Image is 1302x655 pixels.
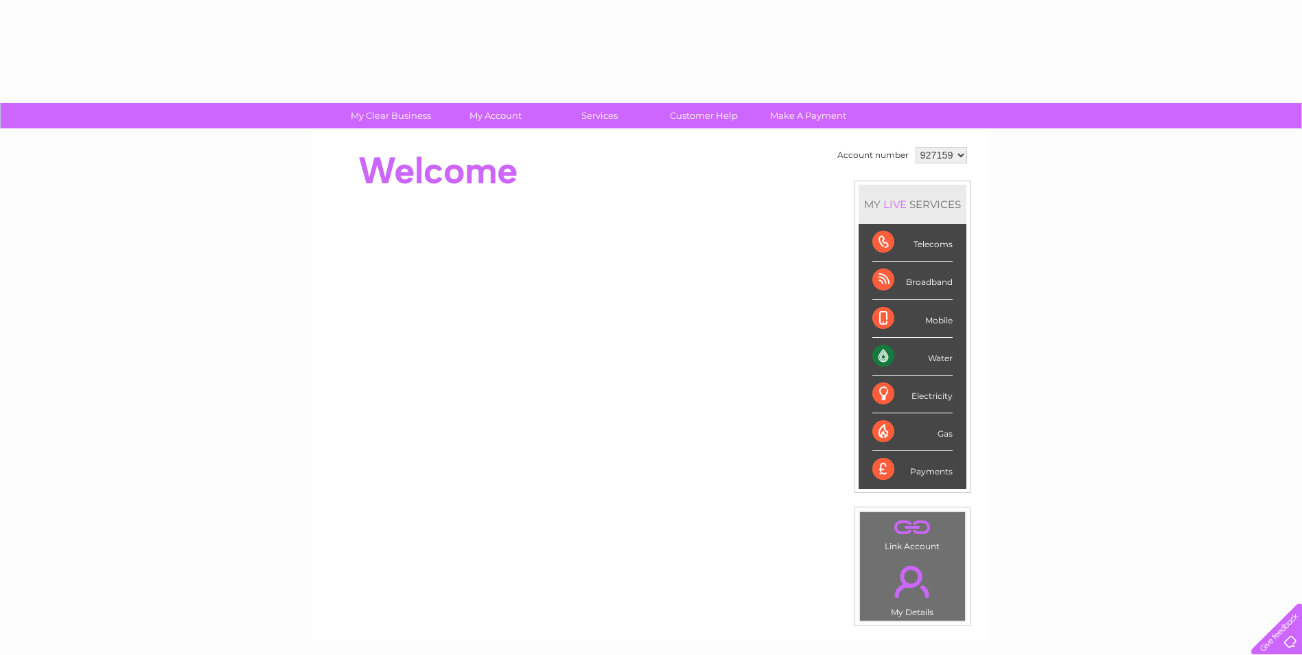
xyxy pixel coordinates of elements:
div: Water [872,338,953,376]
a: My Account [439,103,552,128]
div: MY SERVICES [859,185,966,224]
div: LIVE [881,198,909,211]
div: Electricity [872,376,953,413]
td: Account number [834,143,912,167]
div: Payments [872,451,953,488]
a: . [863,516,962,540]
a: . [863,558,962,606]
a: Customer Help [647,103,760,128]
div: Gas [872,413,953,451]
td: My Details [859,554,966,621]
a: Make A Payment [752,103,865,128]
a: My Clear Business [334,103,447,128]
div: Mobile [872,300,953,338]
a: Services [543,103,656,128]
td: Link Account [859,512,966,555]
div: Broadband [872,262,953,299]
div: Telecoms [872,224,953,262]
